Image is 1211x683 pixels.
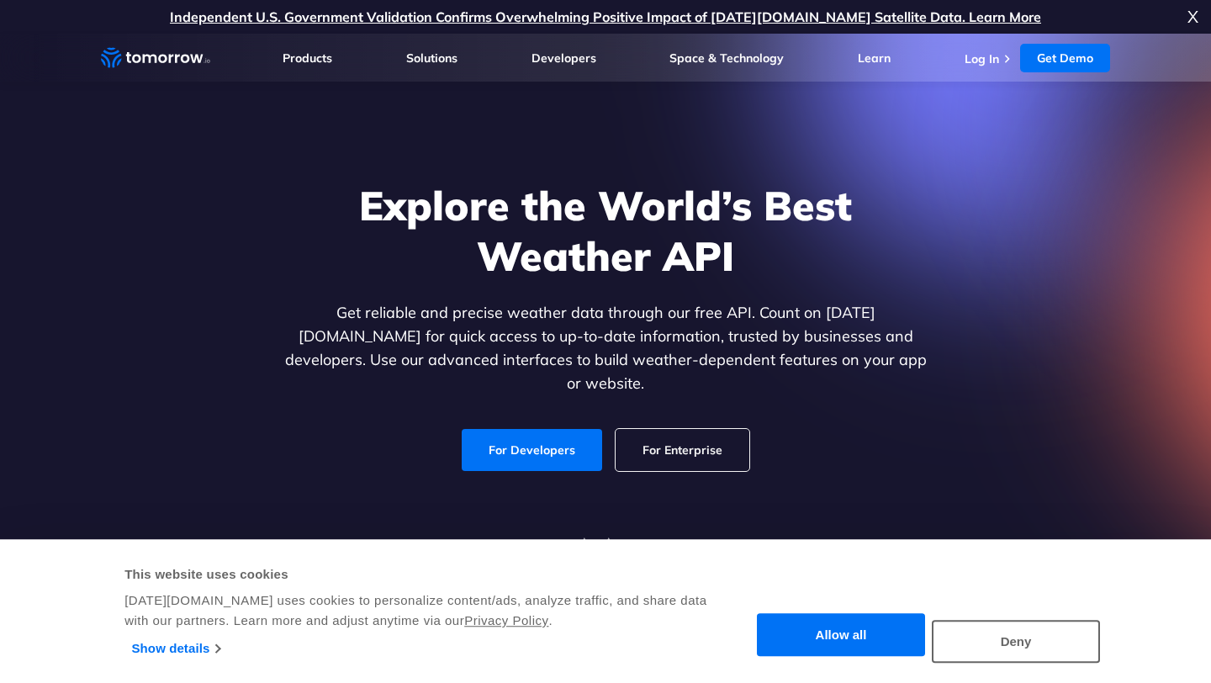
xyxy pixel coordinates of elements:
a: Log In [965,51,999,66]
a: Developers [531,50,596,66]
button: Allow all [757,614,925,657]
a: Independent U.S. Government Validation Confirms Overwhelming Positive Impact of [DATE][DOMAIN_NAM... [170,8,1041,25]
a: Solutions [406,50,457,66]
div: [DATE][DOMAIN_NAME] uses cookies to personalize content/ads, analyze traffic, and share data with... [124,590,727,631]
a: For Developers [462,429,602,471]
button: Deny [932,620,1100,663]
a: Get Demo [1020,44,1110,72]
a: Show details [132,636,220,661]
a: Privacy Policy [464,613,548,627]
a: Learn [858,50,891,66]
a: Space & Technology [669,50,784,66]
div: This website uses cookies [124,564,727,585]
a: Products [283,50,332,66]
a: For Enterprise [616,429,749,471]
p: Get reliable and precise weather data through our free API. Count on [DATE][DOMAIN_NAME] for quic... [281,301,930,395]
a: Home link [101,45,210,71]
h1: Explore the World’s Best Weather API [281,180,930,281]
